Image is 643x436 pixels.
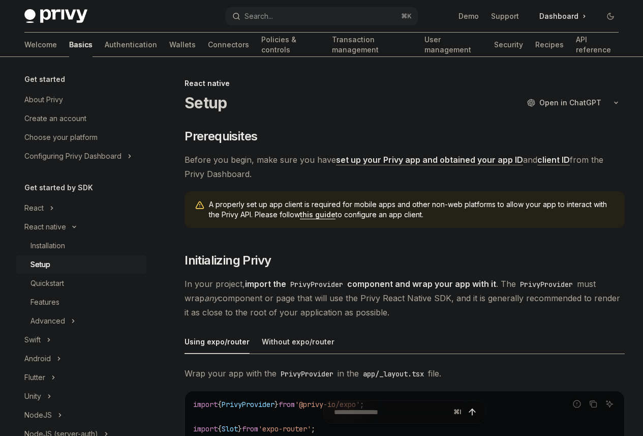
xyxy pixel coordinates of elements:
[30,277,64,289] div: Quickstart
[537,155,570,165] a: client ID
[516,279,577,290] code: PrivyProvider
[169,33,196,57] a: Wallets
[16,91,146,109] a: About Privy
[539,11,578,21] span: Dashboard
[185,128,257,144] span: Prerequisites
[262,330,334,354] div: Without expo/router
[24,9,87,23] img: dark logo
[24,182,93,194] h5: Get started by SDK
[16,387,146,405] button: Toggle Unity section
[16,274,146,293] a: Quickstart
[185,330,250,354] div: Using expo/router
[105,33,157,57] a: Authentication
[286,279,347,290] code: PrivyProvider
[16,128,146,147] a: Choose your platform
[24,73,65,85] h5: Get started
[244,10,273,22] div: Search...
[209,199,615,220] span: A properly set up app client is required for mobile apps and other non-web platforms to allow you...
[16,199,146,217] button: Toggle React section
[424,33,482,57] a: User management
[334,401,449,423] input: Ask a question...
[401,12,412,20] span: ⌘ K
[24,94,63,106] div: About Privy
[539,98,601,108] span: Open in ChatGPT
[24,33,57,57] a: Welcome
[185,366,625,381] span: Wrap your app with the in the file.
[24,409,52,421] div: NodeJS
[576,33,619,57] a: API reference
[24,112,86,125] div: Create an account
[16,406,146,424] button: Toggle NodeJS section
[185,78,625,89] div: React native
[185,252,271,269] span: Initializing Privy
[16,293,146,311] a: Features
[24,371,45,384] div: Flutter
[185,94,227,112] h1: Setup
[30,240,65,252] div: Installation
[570,397,584,411] button: Report incorrect code
[336,155,523,165] a: set up your Privy app and obtained your app ID
[185,153,625,181] span: Before you begin, make sure you have and from the Privy Dashboard.
[30,315,65,327] div: Advanced
[208,33,249,57] a: Connectors
[520,94,607,111] button: Open in ChatGPT
[300,210,335,219] a: this guide
[261,33,320,57] a: Policies & controls
[69,33,93,57] a: Basics
[16,218,146,236] button: Toggle React native section
[24,334,41,346] div: Swift
[587,397,600,411] button: Copy the contents from the code block
[24,202,44,214] div: React
[185,277,625,319] span: In your project, . The must wrap component or page that will use the Privy React Native SDK, and ...
[458,11,479,21] a: Demo
[16,237,146,255] a: Installation
[494,33,523,57] a: Security
[30,296,59,308] div: Features
[16,331,146,349] button: Toggle Swift section
[225,7,418,25] button: Open search
[603,397,616,411] button: Ask AI
[30,258,50,271] div: Setup
[24,390,41,402] div: Unity
[24,131,98,143] div: Choose your platform
[535,33,564,57] a: Recipes
[359,368,428,380] code: app/_layout.tsx
[24,221,66,233] div: React native
[16,109,146,128] a: Create an account
[16,368,146,387] button: Toggle Flutter section
[277,368,338,380] code: PrivyProvider
[465,405,479,419] button: Send message
[602,8,619,24] button: Toggle dark mode
[24,353,51,365] div: Android
[24,150,121,162] div: Configuring Privy Dashboard
[204,293,218,303] em: any
[16,312,146,330] button: Toggle Advanced section
[195,200,205,211] svg: Warning
[16,350,146,368] button: Toggle Android section
[16,147,146,165] button: Toggle Configuring Privy Dashboard section
[491,11,519,21] a: Support
[531,8,594,24] a: Dashboard
[332,33,413,57] a: Transaction management
[245,279,496,289] strong: import the component and wrap your app with it
[16,255,146,274] a: Setup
